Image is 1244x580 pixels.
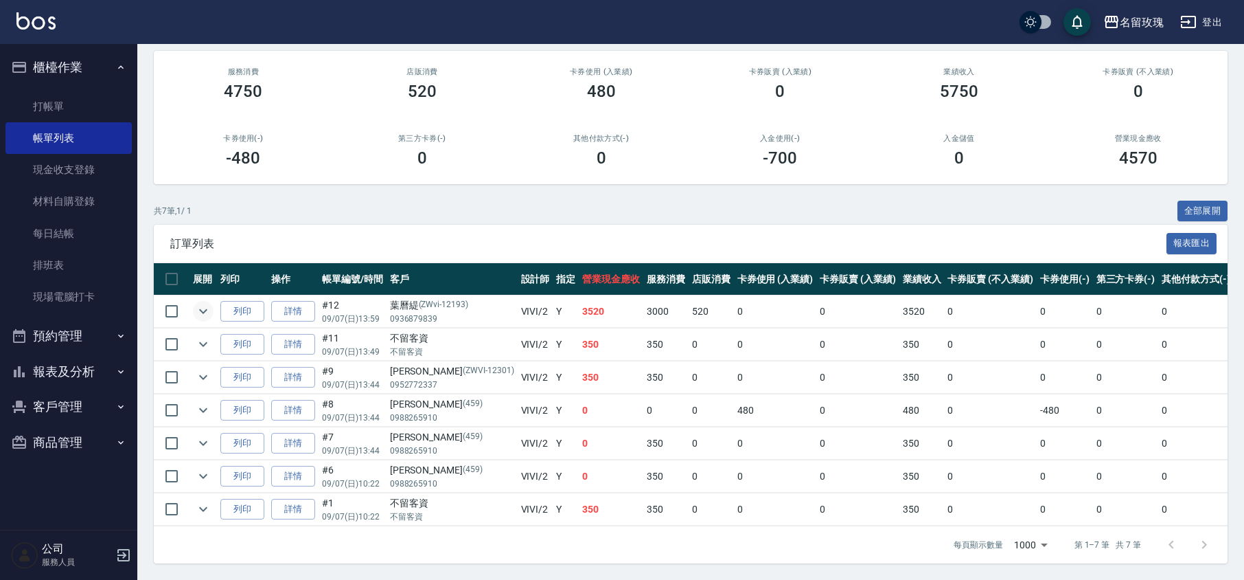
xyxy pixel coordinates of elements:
button: expand row [193,400,214,421]
th: 卡券使用 (入業績) [734,263,817,295]
th: 帳單編號/時間 [319,263,387,295]
td: 0 [816,295,899,328]
td: #11 [319,328,387,361]
a: 每日結帳 [5,218,132,249]
th: 客戶 [387,263,518,295]
td: 3520 [579,295,643,328]
td: 0 [944,328,1036,361]
h2: 入金使用(-) [707,134,853,143]
h3: 520 [408,82,437,101]
h2: 卡券使用(-) [170,134,316,143]
div: 名留玫瑰 [1120,14,1164,31]
td: 0 [1093,427,1159,460]
td: 0 [944,361,1036,394]
th: 卡券販賣 (入業績) [816,263,899,295]
td: 0 [579,394,643,427]
td: 350 [899,493,945,526]
td: 350 [643,328,689,361]
td: 0 [1158,427,1234,460]
h3: 0 [417,148,427,168]
div: 不留客資 [390,496,514,511]
h2: 入金儲值 [886,134,1033,143]
a: 打帳單 [5,91,132,122]
td: 0 [734,295,817,328]
h5: 公司 [42,542,112,556]
td: 0 [816,328,899,361]
a: 材料自購登錄 [5,186,132,217]
a: 詳情 [271,400,315,421]
td: 350 [899,427,945,460]
td: 350 [643,427,689,460]
td: 0 [689,427,734,460]
th: 營業現金應收 [579,263,643,295]
p: 0988265910 [390,478,514,490]
h3: -480 [226,148,260,168]
td: Y [553,361,579,394]
button: expand row [193,466,214,487]
td: 0 [816,361,899,394]
h3: 0 [954,148,964,168]
p: 第 1–7 筆 共 7 筆 [1074,539,1141,551]
td: 480 [899,394,945,427]
td: 0 [1093,394,1159,427]
th: 店販消費 [689,263,734,295]
td: 0 [1093,328,1159,361]
button: 列印 [220,400,264,421]
td: 0 [944,394,1036,427]
td: 350 [899,460,945,493]
td: Y [553,295,579,328]
td: 0 [689,361,734,394]
a: 現場電腦打卡 [5,281,132,313]
h2: 第三方卡券(-) [349,134,496,143]
td: VIVI /2 [518,394,553,427]
td: VIVI /2 [518,427,553,460]
h2: 其他付款方式(-) [528,134,674,143]
td: #6 [319,460,387,493]
a: 詳情 [271,433,315,454]
h2: 卡券使用 (入業績) [528,67,674,76]
td: 0 [1093,361,1159,394]
button: 報表匯出 [1166,233,1217,254]
td: Y [553,427,579,460]
td: #8 [319,394,387,427]
h3: 480 [587,82,616,101]
button: 全部展開 [1177,201,1228,222]
p: 每頁顯示數量 [954,539,1003,551]
td: 350 [899,361,945,394]
h2: 業績收入 [886,67,1033,76]
th: 設計師 [518,263,553,295]
h3: 4570 [1119,148,1157,168]
button: 報表及分析 [5,354,132,390]
td: #9 [319,361,387,394]
th: 業績收入 [899,263,945,295]
td: 0 [1037,427,1093,460]
td: 0 [1158,361,1234,394]
td: Y [553,460,579,493]
a: 詳情 [271,301,315,322]
td: 0 [1037,460,1093,493]
td: 0 [1158,328,1234,361]
td: 0 [689,394,734,427]
th: 指定 [553,263,579,295]
div: 葉曆緹 [390,298,514,313]
a: 現金收支登錄 [5,154,132,186]
th: 卡券使用(-) [1037,263,1093,295]
td: 350 [643,361,689,394]
td: VIVI /2 [518,295,553,328]
td: VIVI /2 [518,328,553,361]
button: 列印 [220,334,264,355]
a: 詳情 [271,466,315,487]
p: 09/07 (日) 13:59 [322,313,383,325]
p: 0988265910 [390,445,514,457]
td: 0 [689,460,734,493]
td: 0 [579,460,643,493]
p: 09/07 (日) 13:49 [322,346,383,358]
div: [PERSON_NAME] [390,463,514,478]
p: 服務人員 [42,556,112,568]
td: 0 [1093,460,1159,493]
td: 350 [899,328,945,361]
button: 櫃檯作業 [5,49,132,85]
td: 350 [643,460,689,493]
button: 名留玫瑰 [1098,8,1169,36]
a: 詳情 [271,367,315,388]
